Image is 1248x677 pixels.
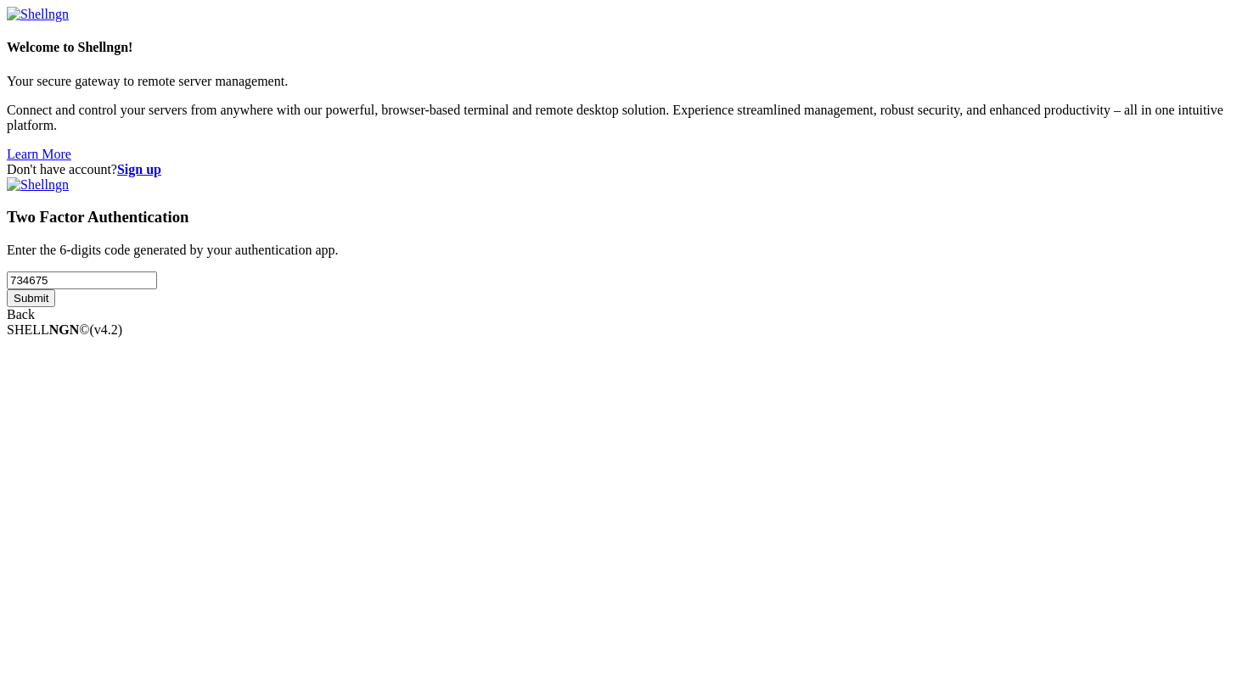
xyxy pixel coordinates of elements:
b: NGN [49,322,80,337]
div: Don't have account? [7,162,1241,177]
span: 4.2.0 [90,322,123,337]
p: Your secure gateway to remote server management. [7,74,1241,89]
h4: Welcome to Shellngn! [7,40,1241,55]
a: Learn More [7,147,71,161]
span: SHELL © [7,322,122,337]
a: Back [7,307,35,322]
input: Submit [7,289,55,307]
input: Two factor code [7,271,157,289]
img: Shellngn [7,177,69,193]
h3: Two Factor Authentication [7,208,1241,227]
p: Connect and control your servers from anywhere with our powerful, browser-based terminal and remo... [7,103,1241,133]
a: Sign up [117,162,161,176]
img: Shellngn [7,7,69,22]
p: Enter the 6-digits code generated by your authentication app. [7,243,1241,258]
